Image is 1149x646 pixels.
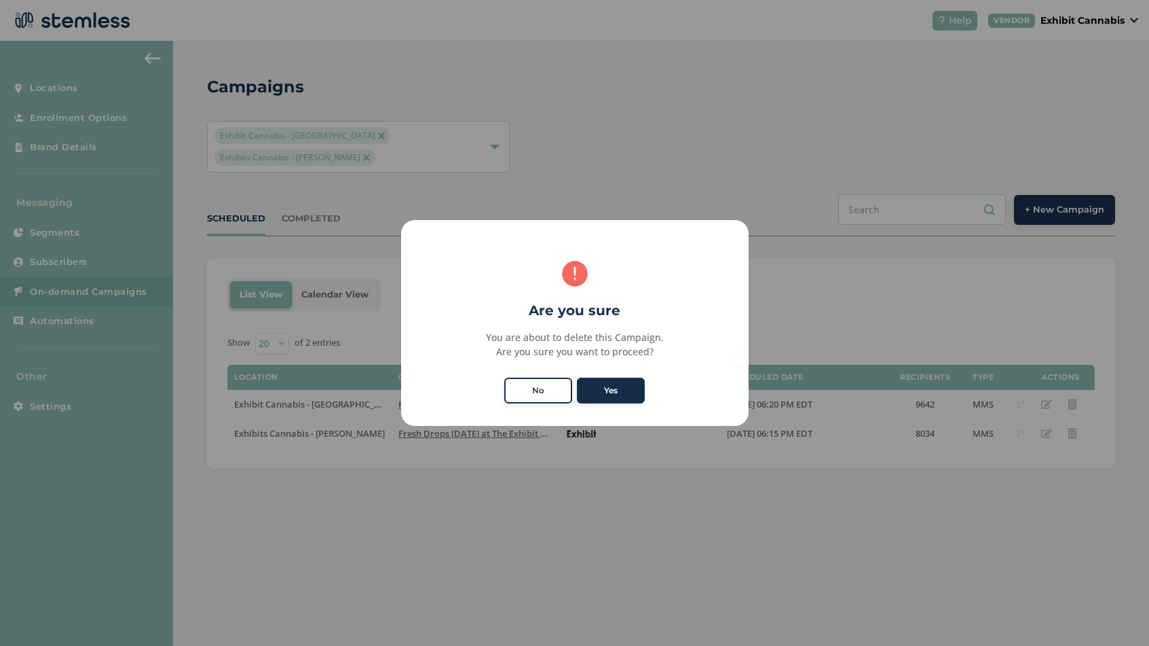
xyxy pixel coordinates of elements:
[504,378,572,403] button: No
[577,378,645,403] button: Yes
[1081,581,1149,646] iframe: Chat Widget
[416,330,733,359] div: You are about to delete this Campaign. Are you sure you want to proceed?
[401,300,749,321] h2: Are you sure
